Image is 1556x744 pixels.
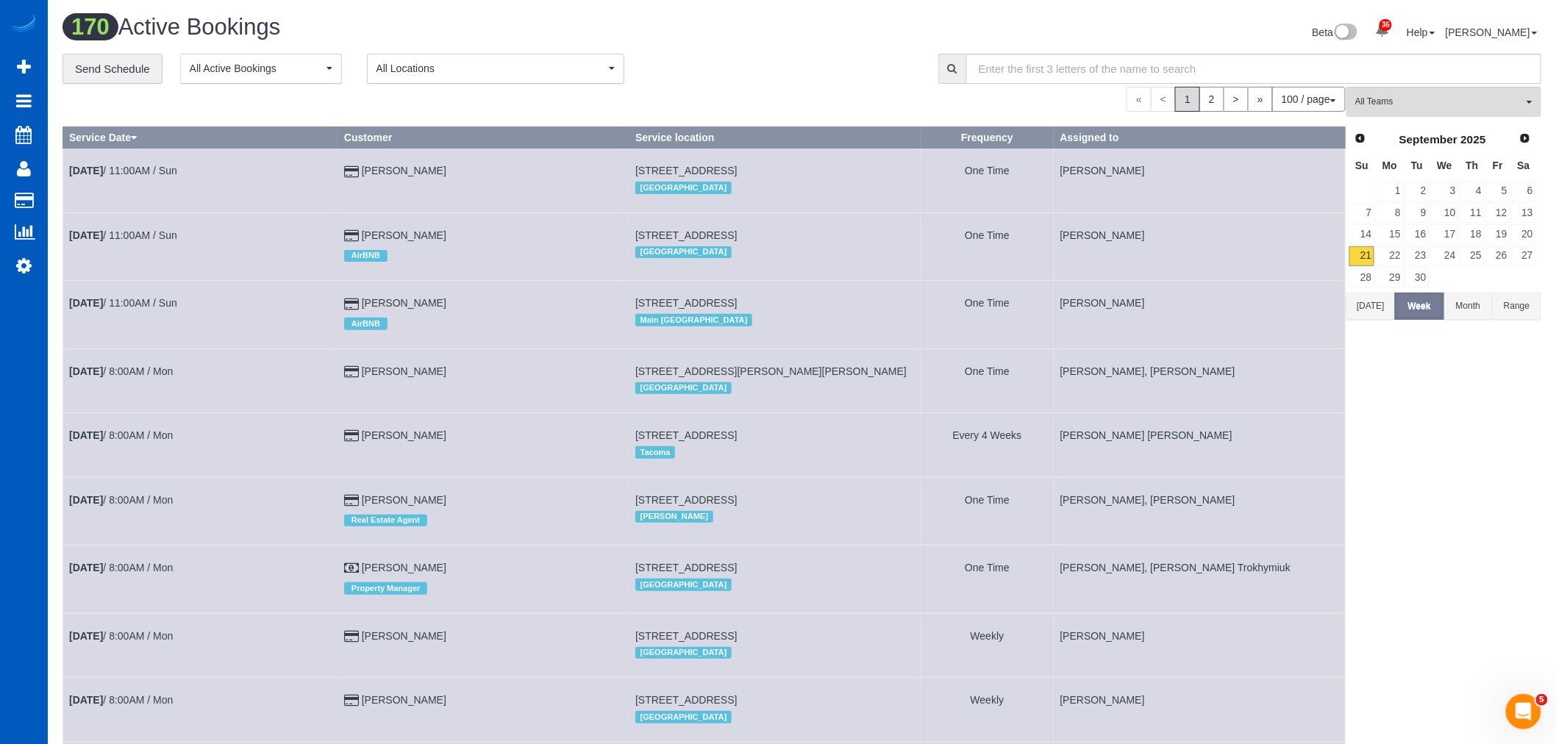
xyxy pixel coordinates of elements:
[1486,182,1510,201] a: 5
[1512,224,1536,244] a: 20
[69,297,177,309] a: [DATE]/ 11:00AM / Sun
[629,413,921,477] td: Service location
[1054,613,1345,677] td: Assigned to
[921,127,1054,149] th: Frequency
[69,429,103,441] b: [DATE]
[9,15,38,35] a: Automaid Logo
[1346,293,1395,320] button: [DATE]
[63,678,338,742] td: Schedule date
[635,630,737,642] span: [STREET_ADDRESS]
[1368,15,1396,47] a: 36
[629,613,921,677] td: Service location
[1376,203,1403,223] a: 8
[1224,87,1249,112] a: >
[338,546,629,613] td: Customer
[1395,293,1443,320] button: Week
[1486,246,1510,266] a: 26
[344,515,427,526] span: Real Estate Agent
[69,630,173,642] a: [DATE]/ 8:00AM / Mon
[344,496,359,506] i: Credit Card Payment
[635,429,737,441] span: [STREET_ADDRESS]
[1376,224,1403,244] a: 15
[629,678,921,742] td: Service location
[1248,87,1273,112] a: »
[1512,182,1536,201] a: 6
[338,127,629,149] th: Customer
[1405,268,1430,287] a: 30
[629,212,921,280] td: Service location
[1411,160,1423,171] span: Tuesday
[635,182,732,193] span: [GEOGRAPHIC_DATA]
[69,429,173,441] a: [DATE]/ 8:00AM / Mon
[338,149,629,212] td: Customer
[629,477,921,545] td: Service location
[635,379,914,398] div: Location
[344,299,359,310] i: Credit Card Payment
[69,630,103,642] b: [DATE]
[635,643,914,662] div: Location
[63,348,338,412] td: Schedule date
[1054,678,1345,742] td: Assigned to
[635,243,914,262] div: Location
[1536,694,1548,706] span: 5
[1127,87,1346,112] nav: Pagination navigation
[1486,203,1510,223] a: 12
[1054,477,1345,545] td: Assigned to
[1376,246,1403,266] a: 22
[629,281,921,348] td: Service location
[1460,182,1485,201] a: 4
[69,562,103,573] b: [DATE]
[69,694,103,706] b: [DATE]
[367,54,624,84] ol: All Locations
[966,54,1541,84] input: Enter the first 3 letters of the name to search
[63,281,338,348] td: Schedule date
[629,348,921,412] td: Service location
[1430,246,1458,266] a: 24
[344,250,388,262] span: AirBNB
[180,54,342,84] button: All Active Bookings
[1519,132,1531,144] span: Next
[1460,203,1485,223] a: 11
[1376,268,1403,287] a: 29
[338,281,629,348] td: Customer
[63,477,338,545] td: Schedule date
[1054,281,1345,348] td: Assigned to
[1333,24,1357,43] img: New interface
[1349,246,1374,266] a: 21
[376,61,605,76] span: All Locations
[344,167,359,177] i: Credit Card Payment
[1054,546,1345,613] td: Assigned to
[344,431,359,441] i: Credit Card Payment
[69,297,103,309] b: [DATE]
[362,630,446,642] a: [PERSON_NAME]
[1512,203,1536,223] a: 13
[635,579,732,590] span: [GEOGRAPHIC_DATA]
[1313,26,1358,38] a: Beta
[1199,87,1224,112] a: 2
[1399,133,1458,146] span: September
[1054,413,1345,477] td: Assigned to
[635,165,737,176] span: [STREET_ADDRESS]
[1405,224,1430,244] a: 16
[1405,246,1430,266] a: 23
[1437,160,1452,171] span: Wednesday
[362,694,446,706] a: [PERSON_NAME]
[338,678,629,742] td: Customer
[629,546,921,613] td: Service location
[635,314,752,326] span: Main [GEOGRAPHIC_DATA]
[63,149,338,212] td: Schedule date
[344,318,388,329] span: AirBNB
[1460,224,1485,244] a: 18
[1382,160,1397,171] span: Monday
[635,382,732,394] span: [GEOGRAPHIC_DATA]
[635,229,737,241] span: [STREET_ADDRESS]
[69,229,177,241] a: [DATE]/ 11:00AM / Sun
[69,365,173,377] a: [DATE]/ 8:00AM / Mon
[1054,127,1345,149] th: Assigned to
[1515,129,1535,149] a: Next
[63,13,118,40] span: 170
[344,695,359,706] i: Credit Card Payment
[1407,26,1435,38] a: Help
[635,711,732,723] span: [GEOGRAPHIC_DATA]
[362,494,446,506] a: [PERSON_NAME]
